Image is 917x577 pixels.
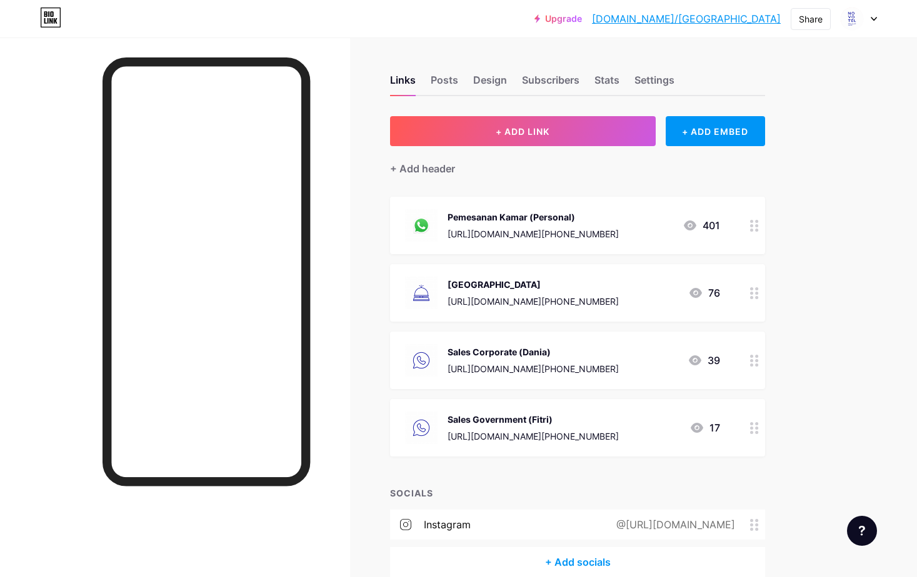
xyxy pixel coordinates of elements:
[390,72,416,95] div: Links
[448,413,619,426] div: Sales Government (Fitri)
[448,278,619,291] div: [GEOGRAPHIC_DATA]
[448,362,619,375] div: [URL][DOMAIN_NAME][PHONE_NUMBER]
[405,277,438,309] img: Reservasi Square Restaurant
[522,72,579,95] div: Subscribers
[448,430,619,443] div: [URL][DOMAIN_NAME][PHONE_NUMBER]
[390,116,656,146] button: + ADD LINK
[840,7,864,31] img: novotelbanjarbaru
[405,412,438,444] img: Sales Government (Fitri)
[390,161,455,176] div: + Add header
[405,344,438,377] img: Sales Corporate (Dania)
[683,218,720,233] div: 401
[448,295,619,308] div: [URL][DOMAIN_NAME][PHONE_NUMBER]
[666,116,765,146] div: + ADD EMBED
[688,285,720,300] div: 76
[534,14,582,24] a: Upgrade
[390,547,765,577] div: + Add socials
[448,210,619,224] div: Pemesanan Kamar (Personal)
[405,209,438,242] img: Pemesanan Kamar (Personal)
[596,517,750,532] div: @[URL][DOMAIN_NAME]
[496,126,549,137] span: + ADD LINK
[594,72,619,95] div: Stats
[424,517,471,532] div: instagram
[431,72,458,95] div: Posts
[448,227,619,240] div: [URL][DOMAIN_NAME][PHONE_NUMBER]
[592,11,781,26] a: [DOMAIN_NAME]/[GEOGRAPHIC_DATA]
[390,486,765,500] div: SOCIALS
[634,72,674,95] div: Settings
[473,72,507,95] div: Design
[689,420,720,435] div: 17
[448,345,619,358] div: Sales Corporate (Dania)
[688,353,720,368] div: 39
[799,12,823,26] div: Share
